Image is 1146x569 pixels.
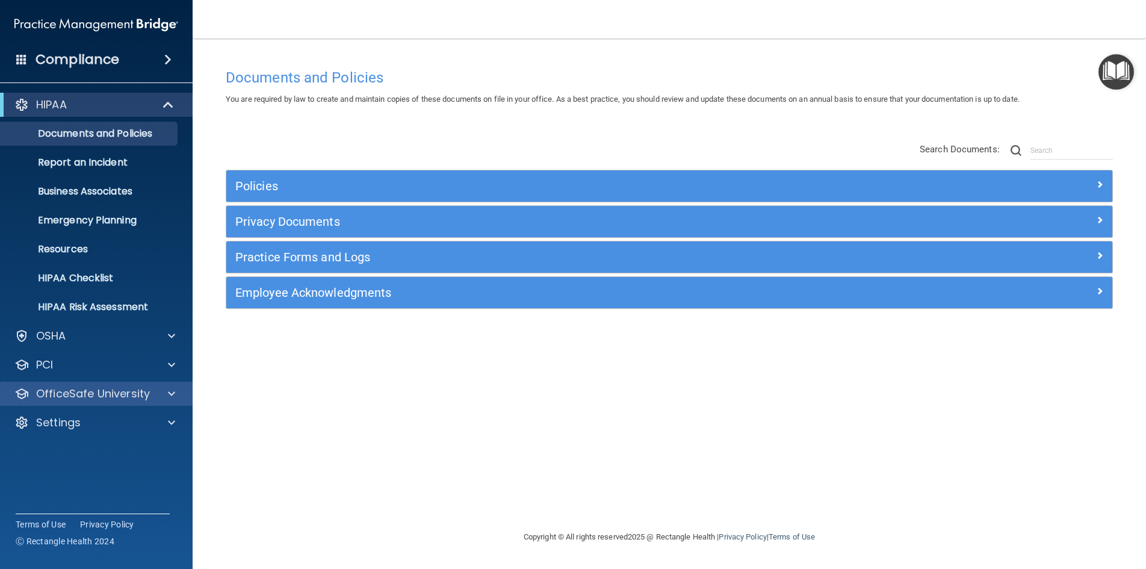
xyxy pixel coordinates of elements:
[8,243,172,255] p: Resources
[14,358,175,372] a: PCI
[1011,145,1021,156] img: ic-search.3b580494.png
[1030,141,1113,160] input: Search
[235,250,882,264] h5: Practice Forms and Logs
[226,95,1020,104] span: You are required by law to create and maintain copies of these documents on file in your office. ...
[36,329,66,343] p: OSHA
[719,532,766,541] a: Privacy Policy
[80,518,134,530] a: Privacy Policy
[36,358,53,372] p: PCI
[8,214,172,226] p: Emergency Planning
[450,518,889,556] div: Copyright © All rights reserved 2025 @ Rectangle Health | |
[235,179,882,193] h5: Policies
[235,212,1103,231] a: Privacy Documents
[235,176,1103,196] a: Policies
[16,535,114,547] span: Ⓒ Rectangle Health 2024
[14,415,175,430] a: Settings
[769,532,815,541] a: Terms of Use
[14,329,175,343] a: OSHA
[235,215,882,228] h5: Privacy Documents
[1098,54,1134,90] button: Open Resource Center
[938,483,1132,532] iframe: Drift Widget Chat Controller
[36,98,67,112] p: HIPAA
[8,185,172,197] p: Business Associates
[14,98,175,112] a: HIPAA
[8,157,172,169] p: Report an Incident
[36,51,119,68] h4: Compliance
[8,272,172,284] p: HIPAA Checklist
[14,387,175,401] a: OfficeSafe University
[235,247,1103,267] a: Practice Forms and Logs
[16,518,66,530] a: Terms of Use
[920,144,1000,155] span: Search Documents:
[235,286,882,299] h5: Employee Acknowledgments
[226,70,1113,86] h4: Documents and Policies
[8,128,172,140] p: Documents and Policies
[235,283,1103,302] a: Employee Acknowledgments
[8,301,172,313] p: HIPAA Risk Assessment
[14,13,178,37] img: PMB logo
[36,387,150,401] p: OfficeSafe University
[36,415,81,430] p: Settings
